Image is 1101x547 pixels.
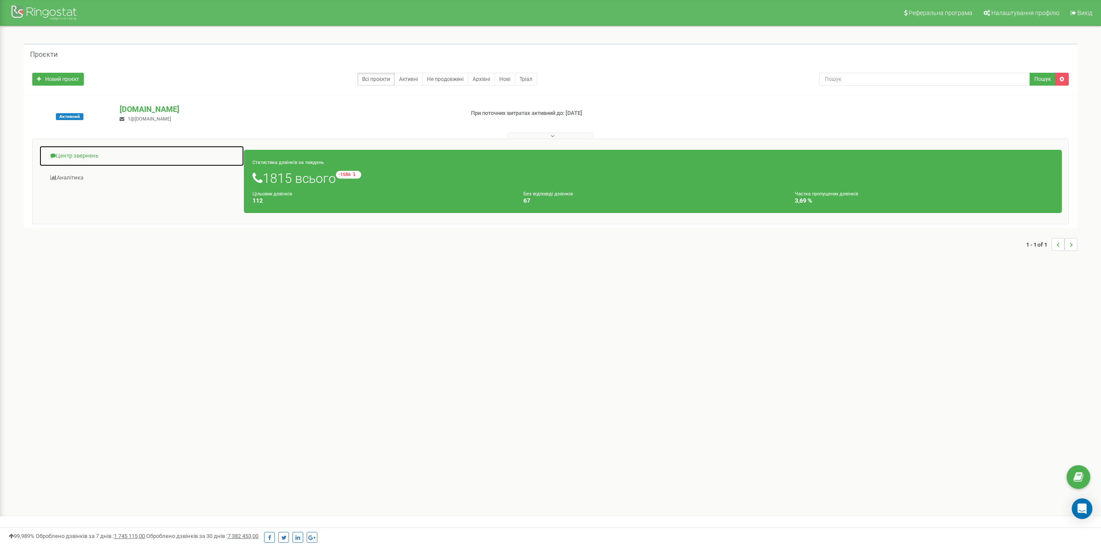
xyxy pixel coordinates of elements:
input: Пошук [819,73,1030,86]
h1: 1815 всього [252,171,1053,185]
a: Центр звернень [39,145,244,167]
span: Налаштування профілю [991,9,1059,16]
span: 1@[DOMAIN_NAME] [128,116,171,122]
a: Активні [394,73,423,86]
a: Тріал [515,73,537,86]
a: Новий проєкт [32,73,84,86]
a: Нові [495,73,515,86]
small: Частка пропущених дзвінків [795,191,858,197]
span: 1 - 1 of 1 [1026,238,1052,251]
button: Пошук [1030,73,1055,86]
small: Без відповіді дзвінків [523,191,573,197]
a: Всі проєкти [357,73,395,86]
h4: 112 [252,198,511,204]
span: Вихід [1077,9,1092,16]
p: При поточних витратах активний до: [DATE] [471,109,720,117]
small: -1586 [336,171,361,179]
h4: 3,69 % [795,198,1053,204]
div: Open Intercom Messenger [1072,498,1092,519]
small: Статистика дзвінків за тиждень [252,160,324,165]
a: Аналiтика [39,167,244,189]
p: [DOMAIN_NAME] [120,104,456,115]
nav: ... [1026,229,1077,260]
small: Цільових дзвінків [252,191,292,197]
span: Реферальна програма [909,9,972,16]
a: Не продовжені [422,73,468,86]
h5: Проєкти [30,51,58,59]
h4: 67 [523,198,782,204]
span: Активний [56,113,83,120]
a: Архівні [468,73,495,86]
